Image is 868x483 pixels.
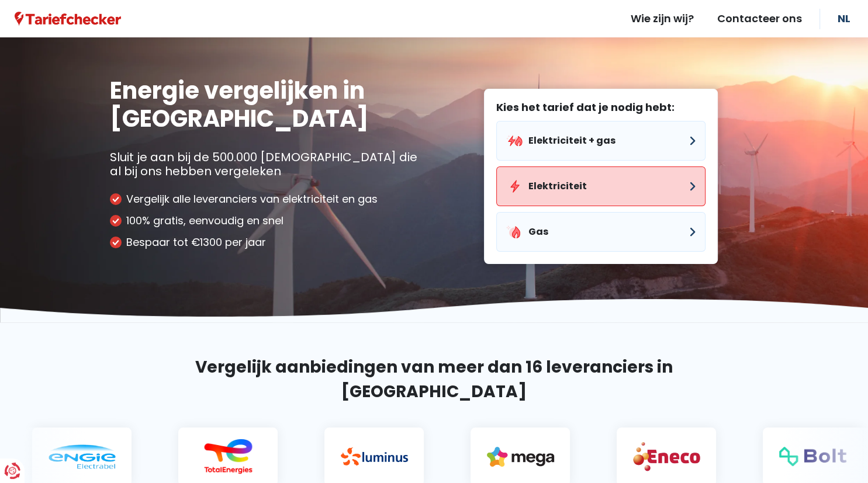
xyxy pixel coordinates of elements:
[15,11,121,26] a: Tariefchecker
[110,77,426,133] h1: Energie vergelijken in [GEOGRAPHIC_DATA]
[110,236,426,249] li: Bespaar tot €1300 per jaar
[487,447,554,467] img: Mega
[110,355,759,404] h2: Vergelijk aanbiedingen van meer dan 16 leveranciers in [GEOGRAPHIC_DATA]
[496,212,706,252] button: Gas
[496,166,706,206] button: Elektriciteit
[195,439,262,475] img: Total Energies
[110,193,426,206] li: Vergelijk alle leveranciers van elektriciteit en gas
[496,101,706,114] label: Kies het tarief dat je nodig hebt:
[496,121,706,161] button: Elektriciteit + gas
[779,447,846,465] img: Bolt
[633,441,700,472] img: Eneco
[15,12,121,26] img: Tariefchecker logo
[110,214,426,227] li: 100% gratis, eenvoudig en snel
[341,447,408,465] img: Luminus
[110,150,426,178] p: Sluit je aan bij de 500.000 [DEMOGRAPHIC_DATA] die al bij ons hebben vergeleken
